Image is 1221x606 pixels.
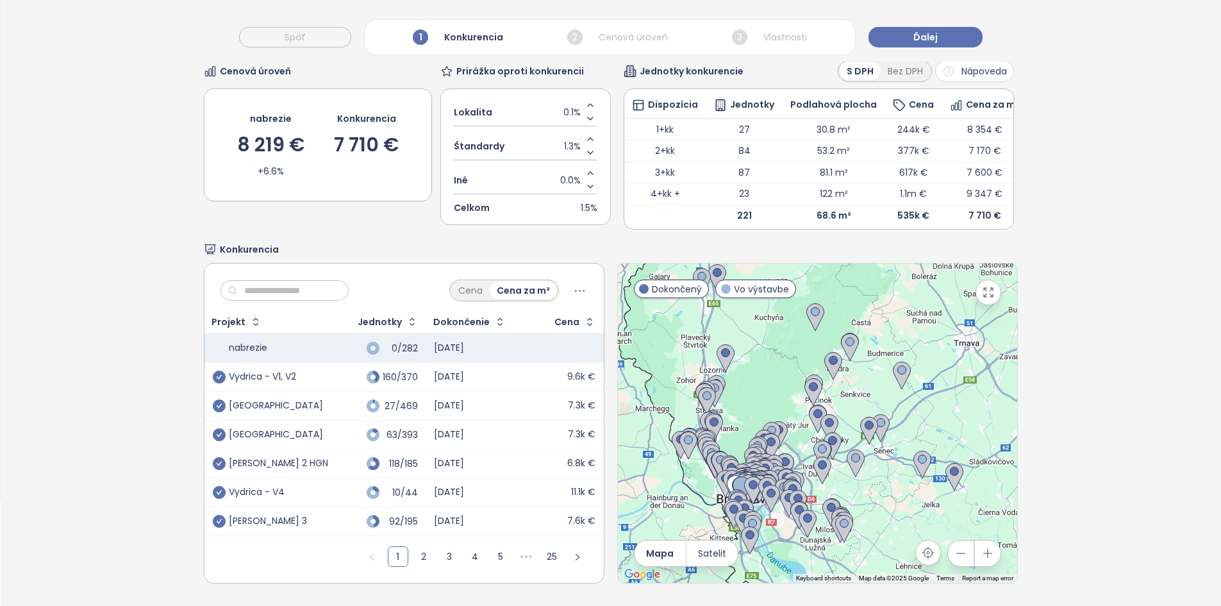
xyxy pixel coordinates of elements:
div: Dokončenie [433,318,490,326]
td: 8 354 € [942,119,1027,140]
div: [DATE] [434,516,464,527]
li: 25 [542,546,562,567]
button: Decrease value [584,112,597,126]
div: Podlahová plocha [790,101,877,109]
span: Lokalita [454,105,492,119]
td: 221 [706,205,783,226]
li: Nasledujúcich 5 strán [516,546,536,567]
div: 92/195 [386,518,418,526]
a: 3 [440,547,459,566]
span: Konkurencia [220,242,279,257]
span: Nápoveda [961,64,1007,78]
li: Nasledujúca strana [567,546,588,567]
div: 7.6k € [567,516,595,527]
li: 2 [413,546,434,567]
td: 122 m² [783,183,885,205]
a: 4 [465,547,485,566]
div: 9.6k € [567,371,595,383]
button: Ďalej [868,27,983,47]
div: nabrezie [250,112,292,126]
span: Štandardy [454,139,504,153]
button: left [362,546,383,567]
td: 7 170 € [942,140,1027,162]
td: 535k € [885,205,942,226]
div: Vydrica - V1, V2 [229,371,296,383]
td: 7 710 € [942,205,1027,226]
a: 1 [388,547,408,566]
td: 377k € [885,140,942,162]
td: 53.2 m² [783,140,885,162]
button: Increase value [584,99,597,112]
button: Späť [239,27,351,47]
li: 3 [439,546,460,567]
td: 9 347 € [942,183,1027,205]
span: Vo výstavbe [734,282,789,296]
div: Jednotky [358,318,402,326]
td: 1+kk [624,119,706,140]
span: Celkom [454,201,490,215]
div: Konkurencia [337,112,396,126]
div: 7 710 € [334,135,399,155]
span: Späť [285,30,306,44]
button: Keyboard shortcuts [796,574,851,583]
button: Satelit [686,541,738,566]
div: [DATE] [434,458,464,469]
div: Cena za m² [490,282,557,299]
button: Nápoveda [935,60,1014,82]
img: Google [621,566,663,583]
span: Ďalej [913,30,938,44]
td: 617k € [885,162,942,183]
td: 27 [706,119,783,140]
div: Vydrica - V4 [229,487,285,498]
span: Cenová úroveň [220,64,291,78]
span: ••• [516,546,536,567]
span: right [574,553,581,561]
span: check-circle [213,371,226,383]
div: 27/469 [386,402,418,410]
div: 118/185 [386,460,418,468]
div: 0/282 [386,344,418,353]
td: 7 600 € [942,162,1027,183]
div: Vlastnosti [729,26,810,48]
td: 68.6 m² [783,205,885,226]
div: [DATE] [434,371,464,383]
span: left [369,553,376,561]
a: Open this area in Google Maps (opens a new window) [621,566,663,583]
td: 87 [706,162,783,183]
div: S DPH [840,62,881,80]
span: 1.3% [564,139,581,153]
span: 0.0% [560,173,581,187]
div: Cena [893,99,934,112]
div: [DATE] [434,487,464,498]
div: 160/370 [386,373,418,382]
span: Prirážka oproti konkurencii [456,64,584,78]
span: 0.1% [563,105,581,119]
div: [GEOGRAPHIC_DATA] [229,400,323,412]
li: 4 [465,546,485,567]
span: Map data ©2025 Google [859,575,929,582]
div: Dispozícia [632,99,698,112]
td: 244k € [885,119,942,140]
div: 10/44 [386,489,418,497]
span: 1 [413,29,428,45]
td: 3+kk [624,162,706,183]
span: check-circle [213,457,226,470]
div: 7.3k € [568,429,595,441]
li: 1 [388,546,408,567]
a: Terms [936,575,954,582]
a: 25 [542,547,561,566]
div: [PERSON_NAME] 3 [229,516,307,527]
div: 63/393 [386,431,418,439]
a: 5 [491,547,510,566]
div: Cena [451,282,490,299]
li: Predchádzajúca strana [362,546,383,567]
div: [PERSON_NAME] 2 HGN [229,458,328,469]
td: 4+kk + [624,183,706,205]
span: check-circle [213,400,226,412]
span: Jednotky konkurencie [640,64,743,78]
td: 2+kk [624,140,706,162]
span: check-circle [213,515,226,528]
span: 2 [567,29,583,45]
td: 81.1 m² [783,162,885,183]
